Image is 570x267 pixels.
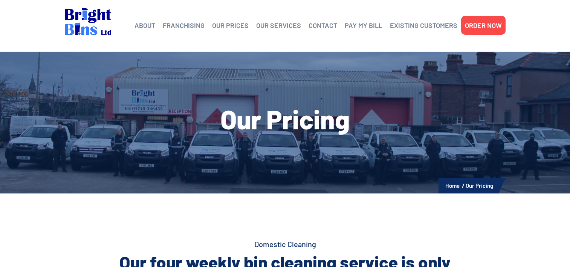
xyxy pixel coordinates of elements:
a: PAY MY BILL [345,20,382,31]
a: ABOUT [134,20,155,31]
a: OUR SERVICES [256,20,301,31]
a: FRANCHISING [163,20,205,31]
a: ORDER NOW [465,20,502,31]
h1: Our Pricing [65,106,506,132]
h4: Domestic Cleaning [65,239,506,249]
a: Home [445,182,460,189]
a: CONTACT [309,20,337,31]
li: Our Pricing [466,181,493,190]
a: EXISTING CUSTOMERS [390,20,457,31]
a: OUR PRICES [212,20,249,31]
